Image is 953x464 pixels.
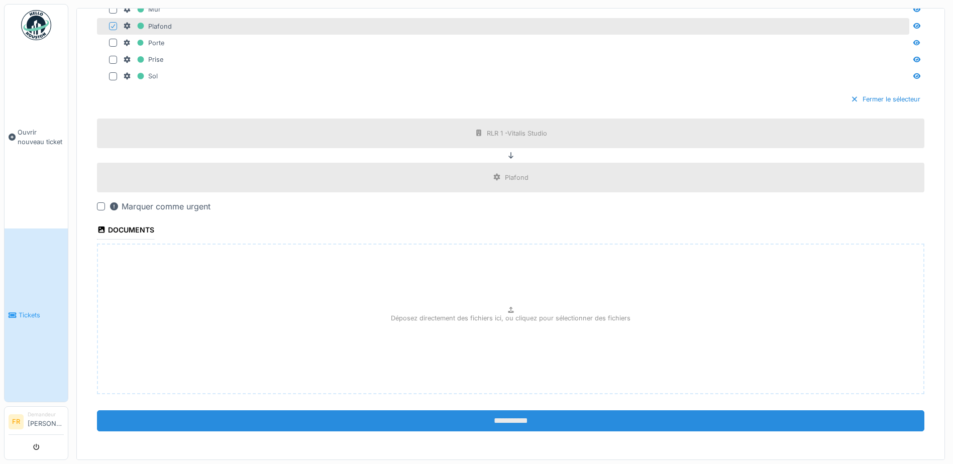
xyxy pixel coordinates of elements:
div: Sol [123,70,158,82]
div: Prise [123,53,163,66]
span: Ouvrir nouveau ticket [18,128,64,147]
div: Demandeur [28,411,64,418]
p: Déposez directement des fichiers ici, ou cliquez pour sélectionner des fichiers [391,313,630,323]
div: RLR 1 -Vitalis Studio [487,129,547,138]
img: Badge_color-CXgf-gQk.svg [21,10,51,40]
span: Tickets [19,310,64,320]
div: Mur [123,3,161,16]
div: Marquer comme urgent [109,200,210,212]
div: Fermer le sélecteur [846,92,924,106]
li: FR [9,414,24,429]
div: Documents [97,222,154,240]
a: Tickets [5,228,68,402]
div: Plafond [123,20,172,33]
li: [PERSON_NAME] [28,411,64,432]
div: Porte [123,37,164,49]
div: Plafond [505,173,528,182]
a: Ouvrir nouveau ticket [5,46,68,228]
a: FR Demandeur[PERSON_NAME] [9,411,64,435]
